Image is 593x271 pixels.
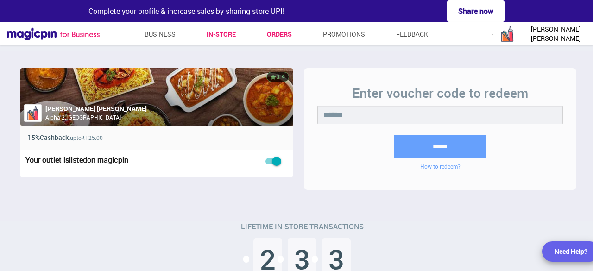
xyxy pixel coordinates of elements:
[7,27,100,40] img: Magicpin
[28,133,285,142] p: 15% Cashback,
[521,25,591,43] span: [PERSON_NAME] [PERSON_NAME]
[207,26,236,43] a: In-store
[555,247,587,256] div: Need Help?
[317,163,562,170] div: How to redeem?
[27,156,188,167] div: Your outlet is listed on magicpin
[70,134,103,141] span: upto ₹125.00
[209,224,395,235] p: LIFETIME IN-STORE TRANSACTIONS
[447,0,505,22] button: Share now
[88,6,284,16] span: Complete your profile & increase sales by sharing store UPI!
[266,72,289,82] div: 3.9
[458,6,493,17] span: Share now
[25,105,41,121] img: ZHxzCOHMWKOm96cU3v67XCuzLJxGm0iOUCL4RlR2AHdITawsMegCd0RkZk4q6y0SEzV2CM877uJsFGu6G4K146jbwcLKos2PC...
[498,25,517,43] img: logo
[317,87,562,98] h1: Enter voucher code to redeem
[323,26,365,43] a: Promotions
[145,26,176,43] a: Business
[396,26,428,43] a: Feedback
[45,104,147,113] h3: [PERSON_NAME] [PERSON_NAME]
[267,26,292,43] a: Orders
[45,113,121,121] span: Alpha 2, [GEOGRAPHIC_DATA]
